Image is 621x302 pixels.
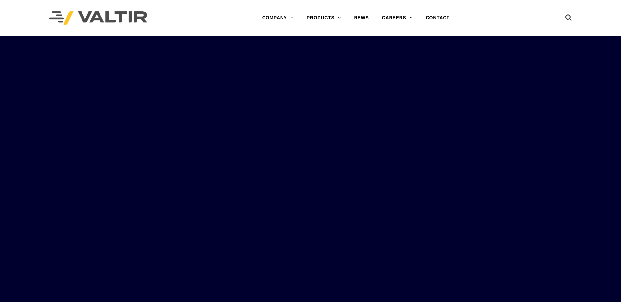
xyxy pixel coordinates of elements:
img: Valtir [49,11,147,25]
a: CONTACT [419,11,456,25]
a: PRODUCTS [300,11,348,25]
a: CAREERS [375,11,419,25]
a: COMPANY [256,11,300,25]
a: NEWS [348,11,375,25]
